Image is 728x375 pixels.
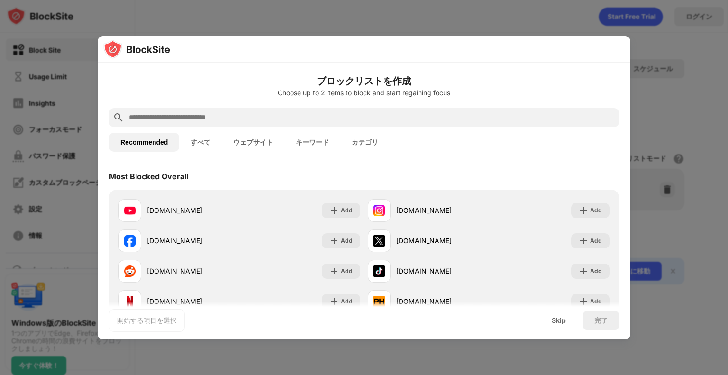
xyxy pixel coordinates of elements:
[590,297,602,306] div: Add
[373,235,385,247] img: favicons
[147,205,239,215] div: [DOMAIN_NAME]
[340,133,390,152] button: カテゴリ
[590,266,602,276] div: Add
[373,205,385,216] img: favicons
[179,133,222,152] button: すべて
[124,296,136,307] img: favicons
[396,205,489,215] div: [DOMAIN_NAME]
[590,206,602,215] div: Add
[113,112,124,123] img: search.svg
[147,266,239,276] div: [DOMAIN_NAME]
[594,317,608,324] div: 完了
[396,296,489,306] div: [DOMAIN_NAME]
[109,74,619,88] h6: ブロックリストを作成
[117,316,177,325] div: 開始する項目を選択
[373,265,385,277] img: favicons
[341,236,353,246] div: Add
[147,236,239,246] div: [DOMAIN_NAME]
[109,89,619,97] div: Choose up to 2 items to block and start regaining focus
[109,133,179,152] button: Recommended
[341,297,353,306] div: Add
[396,266,489,276] div: [DOMAIN_NAME]
[373,296,385,307] img: favicons
[124,235,136,247] img: favicons
[109,172,188,181] div: Most Blocked Overall
[590,236,602,246] div: Add
[552,317,566,324] div: Skip
[222,133,284,152] button: ウェブサイト
[124,205,136,216] img: favicons
[341,206,353,215] div: Add
[124,265,136,277] img: favicons
[284,133,340,152] button: キーワード
[396,236,489,246] div: [DOMAIN_NAME]
[341,266,353,276] div: Add
[147,296,239,306] div: [DOMAIN_NAME]
[103,40,170,59] img: logo-blocksite.svg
